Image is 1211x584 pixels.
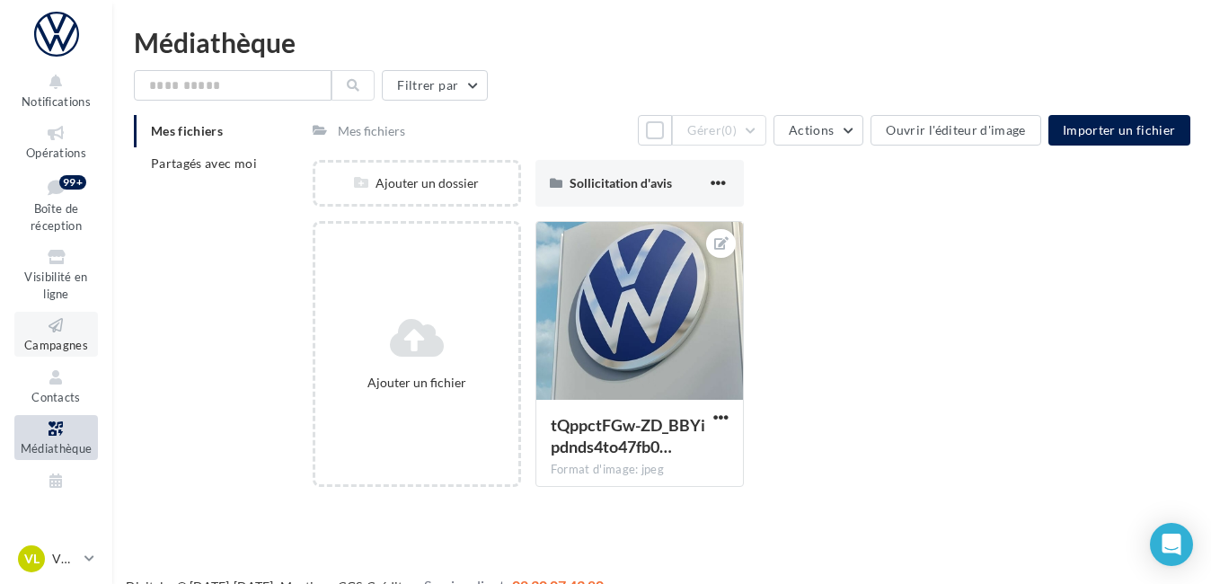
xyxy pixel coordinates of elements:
[14,172,98,237] a: Boîte de réception99+
[1150,523,1193,566] div: Open Intercom Messenger
[789,122,834,137] span: Actions
[52,550,77,568] p: VW LA VERRIERE
[382,70,488,101] button: Filtrer par
[323,374,511,392] div: Ajouter un fichier
[14,243,98,305] a: Visibilité en ligne
[672,115,766,146] button: Gérer(0)
[871,115,1040,146] button: Ouvrir l'éditeur d'image
[551,415,705,456] span: tQppctFGw-ZD_BBYipdnds4to47fb0XO_yFaszBjRx8V7hCmAHzChf5Z8s95m4ysg-oxgwp5336iG9th4w=s0
[721,123,737,137] span: (0)
[24,338,88,352] span: Campagnes
[1063,122,1176,137] span: Importer un fichier
[151,123,223,138] span: Mes fichiers
[570,175,672,190] span: Sollicitation d'avis
[14,312,98,356] a: Campagnes
[21,441,93,456] span: Médiathèque
[31,390,81,404] span: Contacts
[134,29,1189,56] div: Médiathèque
[31,201,82,233] span: Boîte de réception
[22,94,91,109] span: Notifications
[14,415,98,459] a: Médiathèque
[338,122,405,140] div: Mes fichiers
[151,155,257,171] span: Partagés avec moi
[14,119,98,164] a: Opérations
[59,175,86,190] div: 99+
[14,364,98,408] a: Contacts
[14,542,98,576] a: VL VW LA VERRIERE
[773,115,863,146] button: Actions
[26,146,86,160] span: Opérations
[14,68,98,112] button: Notifications
[24,550,40,568] span: VL
[24,270,87,301] span: Visibilité en ligne
[14,467,98,511] a: Calendrier
[551,462,729,478] div: Format d'image: jpeg
[1048,115,1190,146] button: Importer un fichier
[315,174,518,192] div: Ajouter un dossier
